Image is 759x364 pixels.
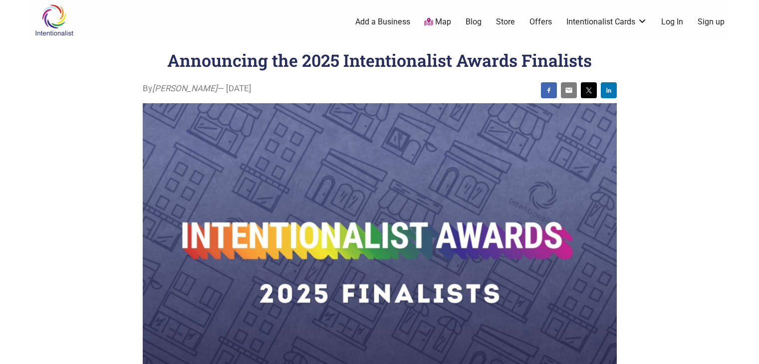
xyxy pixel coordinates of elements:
img: email sharing button [565,86,573,94]
i: [PERSON_NAME] [152,83,218,93]
a: Intentionalist Cards [566,16,647,27]
a: Add a Business [355,16,410,27]
a: Map [424,16,451,28]
a: Blog [466,16,482,27]
img: twitter sharing button [585,86,593,94]
span: By — [DATE] [143,82,252,95]
img: linkedin sharing button [605,86,613,94]
img: facebook sharing button [545,86,553,94]
h1: Announcing the 2025 Intentionalist Awards Finalists [167,49,592,71]
img: Intentionalist [30,4,78,36]
a: Offers [529,16,552,27]
a: Log In [661,16,683,27]
a: Store [496,16,515,27]
a: Sign up [698,16,725,27]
